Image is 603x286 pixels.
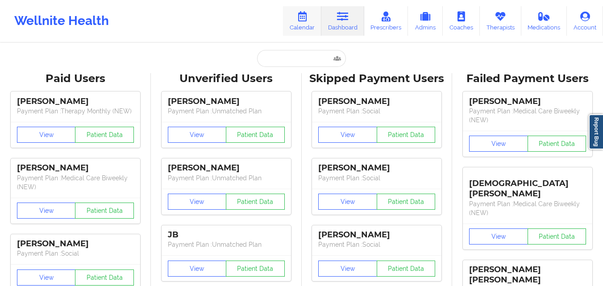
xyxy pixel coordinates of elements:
[458,72,597,86] div: Failed Payment Users
[75,269,134,286] button: Patient Data
[168,230,285,240] div: JB
[283,6,321,36] a: Calendar
[226,261,285,277] button: Patient Data
[318,261,377,277] button: View
[75,203,134,219] button: Patient Data
[17,107,134,116] p: Payment Plan : Therapy Monthly (NEW)
[408,6,443,36] a: Admins
[469,136,528,152] button: View
[75,127,134,143] button: Patient Data
[17,269,76,286] button: View
[168,240,285,249] p: Payment Plan : Unmatched Plan
[168,107,285,116] p: Payment Plan : Unmatched Plan
[377,194,436,210] button: Patient Data
[443,6,480,36] a: Coaches
[168,194,227,210] button: View
[308,72,446,86] div: Skipped Payment Users
[168,163,285,173] div: [PERSON_NAME]
[17,96,134,107] div: [PERSON_NAME]
[589,114,603,149] a: Report Bug
[157,72,295,86] div: Unverified Users
[469,107,586,124] p: Payment Plan : Medical Care Biweekly (NEW)
[318,174,435,182] p: Payment Plan : Social
[318,194,377,210] button: View
[377,127,436,143] button: Patient Data
[168,174,285,182] p: Payment Plan : Unmatched Plan
[567,6,603,36] a: Account
[318,107,435,116] p: Payment Plan : Social
[321,6,364,36] a: Dashboard
[226,194,285,210] button: Patient Data
[168,127,227,143] button: View
[480,6,521,36] a: Therapists
[469,265,586,285] div: [PERSON_NAME] [PERSON_NAME]
[6,72,145,86] div: Paid Users
[17,163,134,173] div: [PERSON_NAME]
[17,127,76,143] button: View
[528,228,586,245] button: Patient Data
[469,228,528,245] button: View
[318,240,435,249] p: Payment Plan : Social
[469,172,586,199] div: [DEMOGRAPHIC_DATA][PERSON_NAME]
[17,239,134,249] div: [PERSON_NAME]
[168,96,285,107] div: [PERSON_NAME]
[226,127,285,143] button: Patient Data
[521,6,567,36] a: Medications
[318,163,435,173] div: [PERSON_NAME]
[469,96,586,107] div: [PERSON_NAME]
[318,127,377,143] button: View
[528,136,586,152] button: Patient Data
[318,230,435,240] div: [PERSON_NAME]
[377,261,436,277] button: Patient Data
[17,249,134,258] p: Payment Plan : Social
[168,261,227,277] button: View
[318,96,435,107] div: [PERSON_NAME]
[469,199,586,217] p: Payment Plan : Medical Care Biweekly (NEW)
[17,174,134,191] p: Payment Plan : Medical Care Biweekly (NEW)
[17,203,76,219] button: View
[364,6,408,36] a: Prescribers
